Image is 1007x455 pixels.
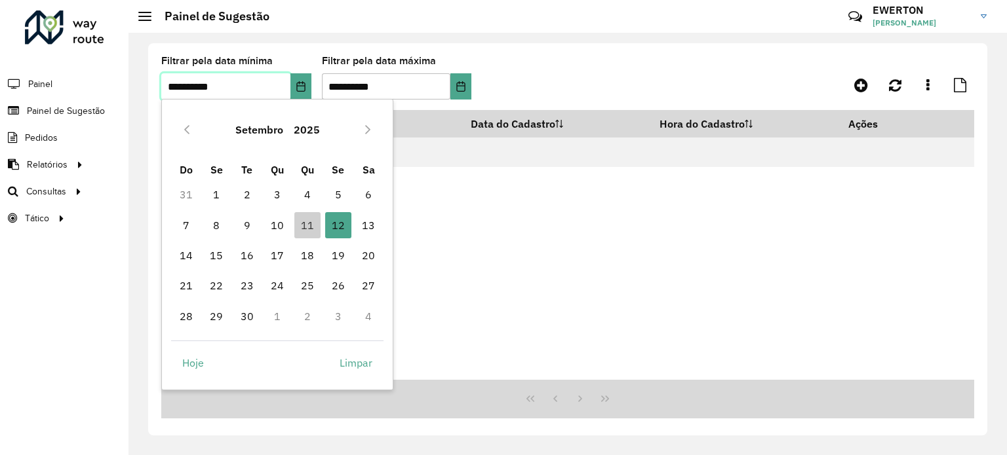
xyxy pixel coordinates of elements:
span: 19 [325,242,351,268]
td: 21 [171,270,201,300]
span: 3 [264,181,290,208]
td: 28 [171,301,201,331]
td: 12 [323,210,353,240]
button: Choose Date [290,73,311,100]
td: 22 [201,270,231,300]
span: 21 [173,272,199,299]
span: 5 [325,181,351,208]
span: 9 [234,212,260,238]
span: 2 [234,181,260,208]
span: 26 [325,272,351,299]
td: 19 [323,240,353,270]
td: 2 [292,301,323,331]
button: Limpar [328,350,384,376]
td: 27 [353,270,384,300]
span: Limpar [340,355,372,371]
span: 22 [203,272,229,299]
td: 11 [292,210,323,240]
td: 3 [262,179,292,209]
h2: Painel de Sugestão [151,9,269,24]
span: Painel [28,77,52,91]
td: 30 [231,301,262,331]
span: 8 [203,212,229,238]
td: 24 [262,270,292,300]
span: 17 [264,242,290,268]
span: 24 [264,272,290,299]
span: Tático [25,211,49,225]
span: 4 [294,181,321,208]
td: 26 [323,270,353,300]
td: 15 [201,240,231,270]
button: Previous Month [176,119,197,140]
span: Painel de Sugestão [27,104,105,118]
span: Se [332,163,344,176]
span: Sa [363,163,375,176]
td: 7 [171,210,201,240]
span: 1 [203,181,229,208]
span: 23 [234,272,260,299]
td: 31 [171,179,201,209]
span: 11 [294,212,321,238]
th: Ações [840,110,918,137]
button: Hoje [171,350,215,376]
label: Filtrar pela data máxima [322,53,436,69]
span: Qu [271,163,284,176]
td: 16 [231,240,262,270]
span: Relatórios [27,158,68,172]
td: 1 [262,301,292,331]
span: Consultas [26,185,66,198]
td: 25 [292,270,323,300]
a: Contato Rápido [841,3,869,31]
td: 4 [353,301,384,331]
span: 10 [264,212,290,238]
span: 30 [234,303,260,329]
td: 18 [292,240,323,270]
span: 25 [294,272,321,299]
td: 9 [231,210,262,240]
span: 15 [203,242,229,268]
span: 29 [203,303,229,329]
span: Pedidos [25,131,58,145]
button: Choose Month [230,114,288,145]
th: Hora do Cadastro [650,110,840,137]
span: Hoje [182,355,204,371]
button: Choose Date [450,73,471,100]
td: 23 [231,270,262,300]
td: 1 [201,179,231,209]
th: Data do Cadastro [462,110,650,137]
span: 18 [294,242,321,268]
button: Choose Year [288,114,325,145]
span: Te [241,163,252,176]
td: 10 [262,210,292,240]
span: 6 [355,181,382,208]
td: 5 [323,179,353,209]
td: 29 [201,301,231,331]
td: Nenhum registro encontrado [161,137,974,167]
button: Next Month [357,119,378,140]
td: 2 [231,179,262,209]
label: Filtrar pela data mínima [161,53,273,69]
span: 14 [173,242,199,268]
span: Do [180,163,193,176]
h3: EWERTON [873,4,971,16]
td: 14 [171,240,201,270]
td: 6 [353,179,384,209]
td: 17 [262,240,292,270]
td: 20 [353,240,384,270]
td: 4 [292,179,323,209]
td: 8 [201,210,231,240]
span: 16 [234,242,260,268]
span: 28 [173,303,199,329]
div: Choose Date [161,99,393,390]
span: 7 [173,212,199,238]
span: 13 [355,212,382,238]
span: 27 [355,272,382,299]
span: Se [210,163,223,176]
td: 3 [323,301,353,331]
span: Qu [301,163,314,176]
span: 12 [325,212,351,238]
td: 13 [353,210,384,240]
span: [PERSON_NAME] [873,17,971,29]
span: 20 [355,242,382,268]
